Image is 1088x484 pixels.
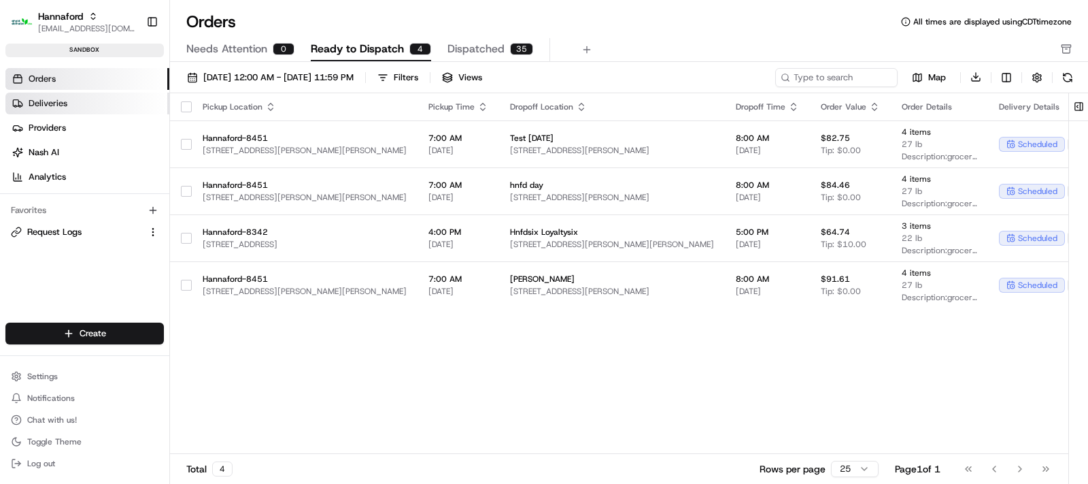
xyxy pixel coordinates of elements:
span: [DATE] [736,145,799,156]
button: [DATE] 12:00 AM - [DATE] 11:59 PM [181,68,360,87]
span: Map [928,71,946,84]
a: 💻API Documentation [109,192,224,216]
div: Pickup Time [428,101,488,112]
span: Deliveries [29,97,67,110]
div: Filters [394,71,418,84]
span: 27 lb [902,280,977,291]
span: Toggle Theme [27,436,82,447]
img: Nash [14,14,41,41]
span: scheduled [1018,280,1057,291]
span: [EMAIL_ADDRESS][DOMAIN_NAME] [38,23,135,34]
span: 8:00 AM [736,133,799,144]
span: Hannaford [38,10,83,23]
img: 1736555255976-a54dd68f-1ca7-489b-9aae-adbdc363a1c4 [14,130,38,155]
span: [DATE] [736,192,799,203]
button: Refresh [1058,68,1077,87]
span: [STREET_ADDRESS][PERSON_NAME][PERSON_NAME] [203,286,407,297]
span: 4 items [902,174,977,184]
div: 4 [212,462,233,477]
p: Welcome 👋 [14,54,248,76]
span: Ready to Dispatch [311,41,404,57]
p: Rows per page [760,462,826,476]
span: Description: grocery bags [902,151,977,162]
span: 4 items [902,268,977,278]
span: [DATE] [428,239,488,250]
span: Nash AI [29,146,59,159]
span: Notifications [27,393,75,404]
div: Dropoff Location [510,101,714,112]
span: Tip: $0.00 [821,145,861,156]
button: Toggle Theme [5,432,164,451]
span: [STREET_ADDRESS][PERSON_NAME] [510,192,714,203]
div: 4 [409,43,431,55]
span: Chat with us! [27,415,77,425]
span: Knowledge Base [27,197,104,211]
span: 8:00 AM [736,274,799,285]
span: 5:00 PM [736,227,799,238]
button: Notifications [5,389,164,408]
button: HannafordHannaford[EMAIL_ADDRESS][DOMAIN_NAME] [5,5,141,38]
button: Views [436,68,488,87]
span: [DATE] 12:00 AM - [DATE] 11:59 PM [203,71,354,84]
span: [DATE] [428,192,488,203]
span: Create [80,327,106,340]
input: Clear [35,88,224,102]
span: scheduled [1018,233,1057,244]
span: Tip: $0.00 [821,192,861,203]
span: 4:00 PM [428,227,488,238]
span: Description: grocery bags [902,198,977,209]
span: [STREET_ADDRESS][PERSON_NAME][PERSON_NAME] [510,239,714,250]
span: All times are displayed using CDT timezone [913,16,1072,27]
span: Request Logs [27,226,82,238]
img: Hannaford [11,11,33,33]
button: Settings [5,367,164,386]
div: Start new chat [46,130,223,144]
span: 7:00 AM [428,180,488,191]
a: Nash AI [5,142,169,163]
button: Log out [5,454,164,473]
a: Orders [5,68,169,90]
span: [STREET_ADDRESS][PERSON_NAME][PERSON_NAME] [203,145,407,156]
span: Dispatched [447,41,505,57]
input: Type to search [775,68,898,87]
span: Pylon [135,231,165,241]
span: 8:00 AM [736,180,799,191]
span: [STREET_ADDRESS] [203,239,407,250]
a: Analytics [5,166,169,188]
a: Powered byPylon [96,230,165,241]
span: Hannaford-8451 [203,274,407,285]
button: Start new chat [231,134,248,150]
span: 27 lb [902,139,977,150]
span: Description: grocery bags [902,292,977,303]
span: 7:00 AM [428,133,488,144]
div: sandbox [5,44,164,57]
div: Favorites [5,199,164,221]
span: Views [458,71,482,84]
h1: Orders [186,11,236,33]
span: 7:00 AM [428,274,488,285]
div: 💻 [115,199,126,210]
button: Create [5,323,164,344]
button: Request Logs [5,221,164,243]
span: Tip: $0.00 [821,286,861,297]
span: hnfd day [510,180,714,191]
span: [PERSON_NAME] [510,274,714,285]
div: Pickup Location [203,101,407,112]
div: Order Value [821,101,880,112]
div: Dropoff Time [736,101,799,112]
span: Hannaford-8451 [203,133,407,144]
div: 📗 [14,199,24,210]
span: 3 items [902,221,977,231]
span: [DATE] [736,286,799,297]
button: Map [903,69,955,86]
a: Providers [5,117,169,139]
a: Request Logs [11,226,142,238]
div: Order Details [902,101,977,112]
div: We're available if you need us! [46,144,172,155]
span: [DATE] [428,145,488,156]
button: Filters [371,68,424,87]
a: Deliveries [5,93,169,114]
a: 📗Knowledge Base [8,192,109,216]
span: scheduled [1018,139,1057,150]
span: 22 lb [902,233,977,244]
